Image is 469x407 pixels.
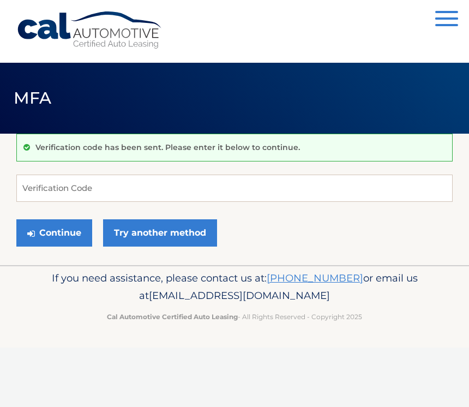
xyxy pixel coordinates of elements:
a: Cal Automotive [16,11,164,50]
p: Verification code has been sent. Please enter it below to continue. [35,142,300,152]
a: [PHONE_NUMBER] [267,272,363,284]
input: Verification Code [16,175,453,202]
span: [EMAIL_ADDRESS][DOMAIN_NAME] [149,289,330,302]
button: Continue [16,219,92,247]
span: MFA [14,88,52,108]
a: Try another method [103,219,217,247]
button: Menu [435,11,458,29]
p: - All Rights Reserved - Copyright 2025 [16,311,453,322]
p: If you need assistance, please contact us at: or email us at [16,270,453,304]
strong: Cal Automotive Certified Auto Leasing [107,313,238,321]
